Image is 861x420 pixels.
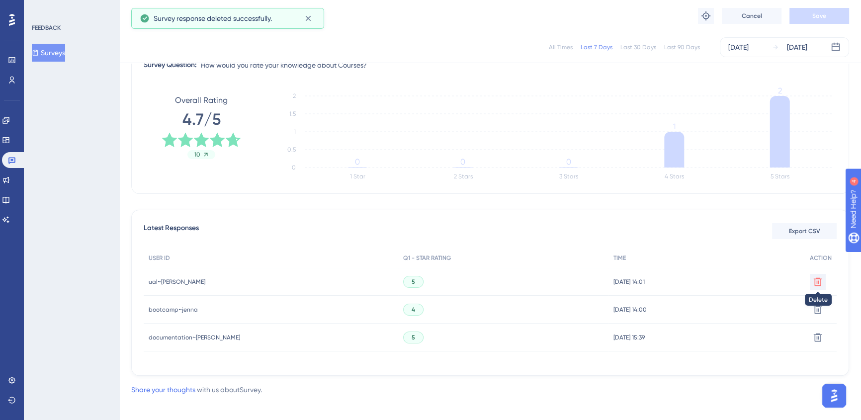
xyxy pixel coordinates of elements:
[581,43,612,51] div: Last 7 Days
[149,254,170,262] span: USER ID
[403,254,451,262] span: Q1 - STAR RATING
[722,8,781,24] button: Cancel
[412,334,415,341] span: 5
[742,12,762,20] span: Cancel
[778,86,782,95] tspan: 2
[566,157,571,167] tspan: 0
[772,223,837,239] button: Export CSV
[194,151,200,159] span: 10
[412,306,415,314] span: 4
[664,43,700,51] div: Last 90 Days
[23,2,62,14] span: Need Help?
[355,157,360,167] tspan: 0
[32,44,65,62] button: Surveys
[613,306,647,314] span: [DATE] 14:00
[613,334,645,341] span: [DATE] 15:39
[549,43,573,51] div: All Times
[154,12,272,24] span: Survey response deleted successfully.
[287,146,296,153] tspan: 0.5
[771,173,789,180] text: 5 Stars
[131,384,262,396] div: with us about Survey .
[559,173,578,180] text: 3 Stars
[131,386,195,394] a: Share your thoughts
[292,164,296,171] tspan: 0
[620,43,656,51] div: Last 30 Days
[201,59,367,71] span: How would you rate your knowledge about Courses?
[149,278,205,286] span: ual~[PERSON_NAME]
[673,122,676,131] tspan: 1
[144,222,199,240] span: Latest Responses
[789,8,849,24] button: Save
[175,94,228,106] span: Overall Rating
[149,306,198,314] span: bootcamp~jenna
[32,24,61,32] div: FEEDBACK
[182,108,221,130] span: 4.7/5
[144,59,197,71] div: Survey Question:
[454,173,473,180] text: 2 Stars
[789,227,820,235] span: Export CSV
[787,41,807,53] div: [DATE]
[613,254,626,262] span: TIME
[350,173,365,180] text: 1 Star
[289,110,296,117] tspan: 1.5
[613,278,645,286] span: [DATE] 14:01
[812,12,826,20] span: Save
[149,334,240,341] span: documentation~[PERSON_NAME]
[412,278,415,286] span: 5
[460,157,465,167] tspan: 0
[810,254,832,262] span: ACTION
[293,92,296,99] tspan: 2
[728,41,749,53] div: [DATE]
[294,128,296,135] tspan: 1
[665,173,684,180] text: 4 Stars
[819,381,849,411] iframe: UserGuiding AI Assistant Launcher
[69,5,72,13] div: 4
